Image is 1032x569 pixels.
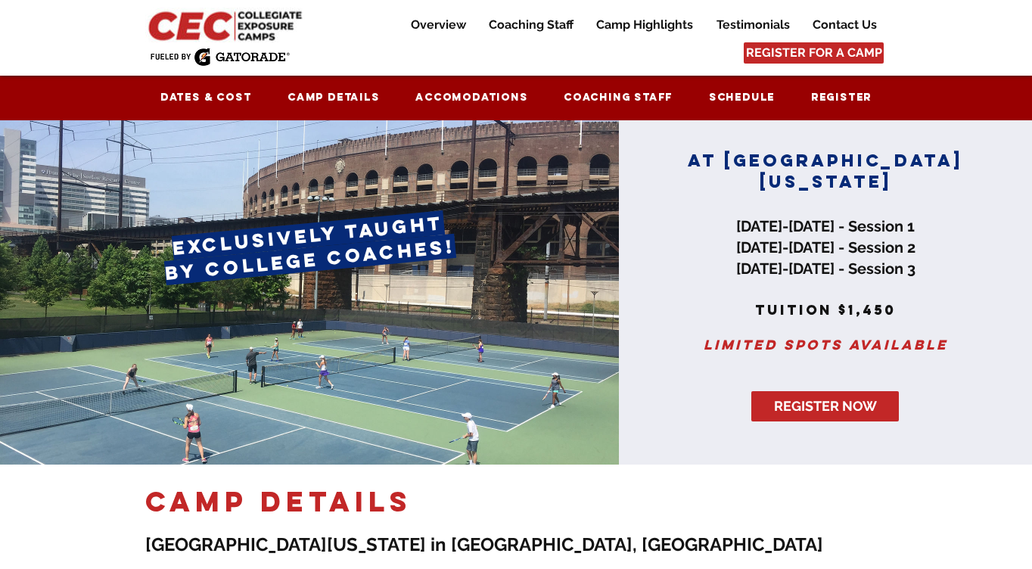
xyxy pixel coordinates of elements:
[150,48,290,66] img: Fueled by Gatorade.png
[477,16,584,34] a: Coaching Staff
[709,16,797,34] p: Testimonials
[704,336,948,353] span: Limited spots available
[288,91,380,104] span: Camp Details
[705,16,800,34] a: Testimonials
[694,83,790,113] a: Schedule
[585,16,704,34] a: Camp Highlights
[805,16,884,34] p: Contact Us
[272,83,394,113] a: Camp Details
[403,16,474,34] p: Overview
[399,16,477,34] a: Overview
[145,8,309,42] img: CEC Logo Primary_edited.jpg
[755,301,896,319] span: tuition $1,450
[736,217,915,278] span: [DATE]-[DATE] - Session 1 [DATE]-[DATE] - Session 2 [DATE]-[DATE] - Session 3
[160,91,252,104] span: Dates & Cost
[415,91,527,104] span: Accomodations
[811,91,872,104] span: Register
[564,91,673,104] span: Coaching Staff
[387,16,887,34] nav: Site
[145,533,823,555] span: [GEOGRAPHIC_DATA][US_STATE] in [GEOGRAPHIC_DATA], [GEOGRAPHIC_DATA]
[164,210,456,285] span: exclusively taught by college coaches!
[751,391,899,421] a: REGISTER NOW
[746,45,882,61] span: REGISTER FOR A CAMP
[774,396,877,415] span: REGISTER NOW
[549,83,688,113] a: Coaching Staff
[589,16,701,34] p: Camp Highlights
[744,42,884,64] a: REGISTER FOR A CAMP
[801,16,887,34] a: Contact Us
[145,83,887,113] nav: Site
[145,83,266,113] a: Dates & Cost
[796,83,887,113] a: Register
[145,484,412,519] span: camp DETAILS
[400,83,542,113] a: Accomodations
[688,150,963,192] span: AT [GEOGRAPHIC_DATA][US_STATE]
[709,91,775,104] span: Schedule
[481,16,581,34] p: Coaching Staff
